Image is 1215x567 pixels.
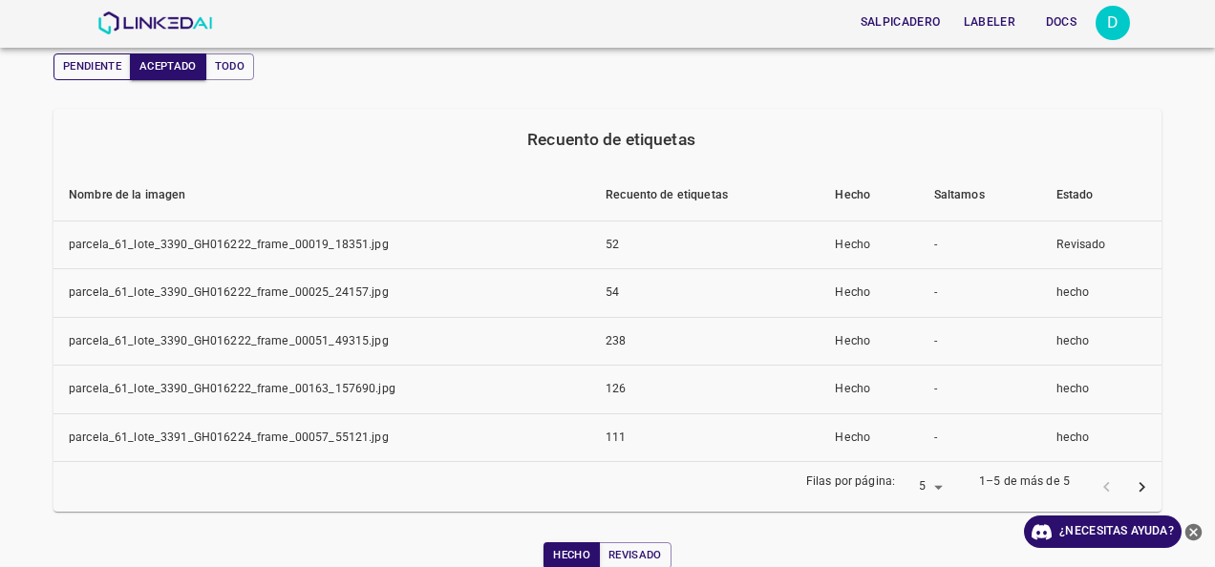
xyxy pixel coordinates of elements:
div: 5 [903,474,949,500]
th: Hecho [820,170,918,221]
th: Saltamos [919,170,1041,221]
td: Hecho [820,220,918,269]
p: 1–5 de más de 5 [979,473,1070,491]
td: 54 [590,269,820,318]
div: Recuento de etiquetas [69,126,1154,153]
td: Hecho [820,317,918,366]
td: parcela_61_lote_3390_GH016222_frame_00051_49315.jpg [53,317,590,366]
a: Labeler [952,3,1027,42]
div: D [1096,6,1130,40]
button: Cerrar Ayuda [1182,515,1205,548]
img: Linked AI [97,11,213,34]
td: hecho [1041,269,1162,318]
td: hecho [1041,317,1162,366]
td: - [919,220,1041,269]
button: Labeler [956,7,1023,38]
th: Estado [1041,170,1162,221]
td: - [919,317,1041,366]
a: ¿Necesitas ayuda? [1024,515,1182,548]
th: Recuento de etiquetas [590,170,820,221]
td: - [919,269,1041,318]
a: Salpicadero [849,3,952,42]
a: Docs [1027,3,1096,42]
button: Todo [205,53,254,80]
td: parcela_61_lote_3391_GH016224_frame_00057_55121.jpg [53,413,590,462]
td: parcela_61_lote_3390_GH016222_frame_00019_18351.jpg [53,220,590,269]
td: parcela_61_lote_3390_GH016222_frame_00163_157690.jpg [53,366,590,414]
td: Hecho [820,269,918,318]
p: Filas por página: [806,473,895,491]
td: Hecho [820,366,918,414]
button: Aceptado [130,53,206,80]
td: 126 [590,366,820,414]
td: 111 [590,413,820,462]
td: 52 [590,220,820,269]
font: ¿Necesitas ayuda? [1059,521,1174,541]
td: hecho [1041,366,1162,414]
td: parcela_61_lote_3390_GH016222_frame_00025_24157.jpg [53,269,590,318]
td: hecho [1041,413,1162,462]
button: Abrir configuración [1096,6,1130,40]
button: Docs [1031,7,1092,38]
button: Pendiente [53,53,131,80]
th: Nombre de la imagen [53,170,590,221]
td: - [919,366,1041,414]
td: Hecho [820,413,918,462]
td: 238 [590,317,820,366]
button: Salpicadero [853,7,949,38]
td: - [919,413,1041,462]
button: página siguiente [1124,470,1160,505]
td: Revisado [1041,220,1162,269]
